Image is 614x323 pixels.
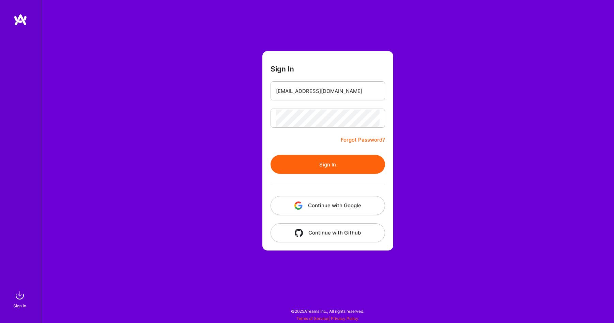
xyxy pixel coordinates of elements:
[296,316,328,321] a: Terms of Service
[271,65,294,73] h3: Sign In
[341,136,385,144] a: Forgot Password?
[295,229,303,237] img: icon
[276,82,380,100] input: Email...
[271,155,385,174] button: Sign In
[14,14,27,26] img: logo
[271,223,385,242] button: Continue with Github
[41,303,614,320] div: © 2025 ATeams Inc., All rights reserved.
[13,289,27,302] img: sign in
[331,316,358,321] a: Privacy Policy
[294,201,303,210] img: icon
[296,316,358,321] span: |
[271,196,385,215] button: Continue with Google
[13,302,26,309] div: Sign In
[14,289,27,309] a: sign inSign In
